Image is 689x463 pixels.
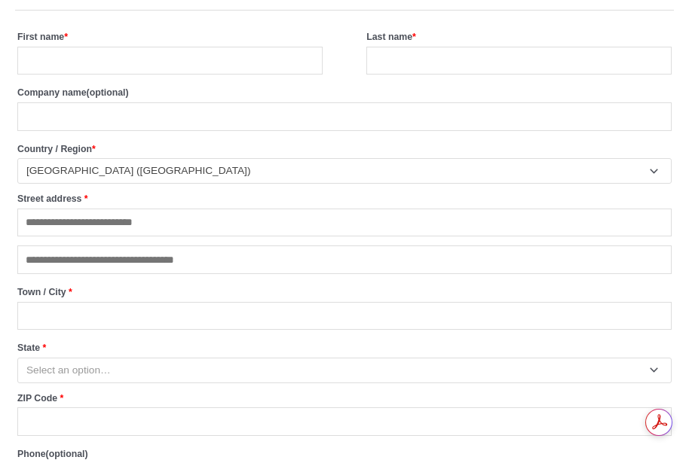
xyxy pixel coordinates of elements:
[26,164,651,178] span: United States (US)
[17,140,672,159] label: Country / Region
[366,28,672,47] label: Last name
[87,87,129,98] span: (optional)
[17,283,672,302] label: Town / City
[26,364,111,376] span: Select an option…
[17,28,323,47] label: First name
[46,449,88,459] span: (optional)
[17,389,672,408] label: ZIP Code
[17,358,672,383] span: State
[17,84,672,102] label: Company name
[17,158,672,184] span: Country / Region
[17,190,672,209] label: Street address
[17,339,672,358] label: State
